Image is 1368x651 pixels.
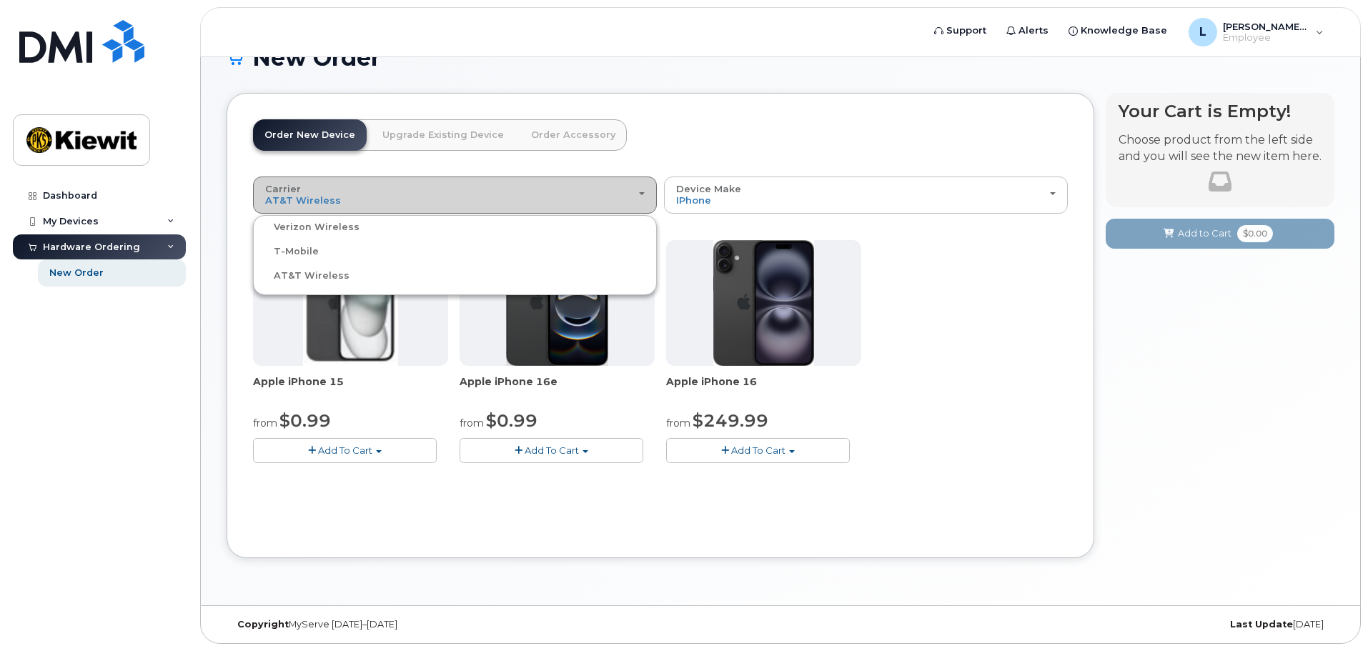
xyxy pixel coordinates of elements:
img: iphone15.jpg [303,240,398,366]
strong: Copyright [237,619,289,630]
div: Logan.Miller1 [1179,18,1334,46]
iframe: Messenger Launcher [1306,589,1357,640]
span: Add To Cart [525,444,579,456]
span: Add to Cart [1178,227,1231,240]
span: Device Make [676,183,741,194]
span: Knowledge Base [1081,24,1167,38]
label: Verizon Wireless [257,219,360,236]
a: Support [924,16,996,45]
span: Carrier [265,183,301,194]
div: MyServe [DATE]–[DATE] [227,619,596,630]
span: $0.99 [279,410,331,431]
button: Add To Cart [460,438,643,463]
span: AT&T Wireless [265,194,341,206]
img: iphone_16_plus.png [713,240,814,366]
span: $0.99 [486,410,537,431]
img: iphone16e.png [506,240,609,366]
span: Add To Cart [318,444,372,456]
span: [PERSON_NAME].Miller1 [1223,21,1309,32]
span: Employee [1223,32,1309,44]
span: $249.99 [693,410,768,431]
a: Upgrade Existing Device [371,119,515,151]
div: Apple iPhone 15 [253,374,448,403]
div: [DATE] [965,619,1334,630]
span: Support [946,24,986,38]
span: Alerts [1018,24,1049,38]
button: Carrier AT&T Wireless [253,177,657,214]
a: Alerts [996,16,1059,45]
div: Apple iPhone 16 [666,374,861,403]
p: Choose product from the left side and you will see the new item here. [1119,132,1322,165]
a: Order New Device [253,119,367,151]
label: AT&T Wireless [257,267,350,284]
a: Order Accessory [520,119,627,151]
button: Add To Cart [666,438,850,463]
a: Knowledge Base [1059,16,1177,45]
h4: Your Cart is Empty! [1119,101,1322,121]
small: from [253,417,277,429]
label: T-Mobile [257,243,319,260]
span: $0.00 [1237,225,1273,242]
div: Apple iPhone 16e [460,374,655,403]
button: Add To Cart [253,438,437,463]
small: from [460,417,484,429]
span: iPhone [676,194,711,206]
small: from [666,417,690,429]
span: L [1199,24,1206,41]
button: Device Make iPhone [664,177,1068,214]
strong: Last Update [1230,619,1293,630]
span: Add To Cart [731,444,785,456]
button: Add to Cart $0.00 [1106,219,1334,248]
h1: New Order [227,45,1334,70]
